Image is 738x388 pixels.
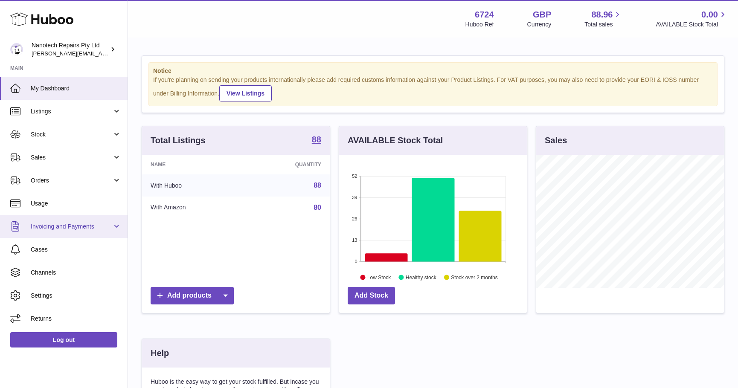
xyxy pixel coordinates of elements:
strong: Notice [153,67,713,75]
text: 26 [352,216,357,221]
a: 88 [312,135,321,145]
a: 88 [314,182,321,189]
a: Add Stock [348,287,395,304]
text: Healthy stock [406,274,437,280]
a: Log out [10,332,117,347]
span: Sales [31,153,112,162]
text: Low Stock [367,274,391,280]
a: 0.00 AVAILABLE Stock Total [656,9,728,29]
strong: 6724 [475,9,494,20]
span: 88.96 [591,9,613,20]
h3: AVAILABLE Stock Total [348,135,443,146]
span: Settings [31,292,121,300]
span: Channels [31,269,121,277]
img: sarah.phillis@magicezy.com [10,43,23,56]
strong: GBP [533,9,551,20]
span: Returns [31,315,121,323]
span: Invoicing and Payments [31,223,112,231]
th: Quantity [245,155,330,174]
a: View Listings [219,85,272,101]
div: Huboo Ref [465,20,494,29]
td: With Huboo [142,174,245,197]
h3: Sales [545,135,567,146]
text: 0 [354,259,357,264]
span: Cases [31,246,121,254]
th: Name [142,155,245,174]
a: 80 [314,204,321,211]
text: 39 [352,195,357,200]
text: 13 [352,237,357,243]
div: If you're planning on sending your products internationally please add required customs informati... [153,76,713,101]
div: Currency [527,20,552,29]
text: 52 [352,174,357,179]
span: 0.00 [701,9,718,20]
span: Total sales [584,20,622,29]
td: With Amazon [142,197,245,219]
div: Nanotech Repairs Pty Ltd [32,41,108,58]
h3: Total Listings [151,135,206,146]
a: 88.96 Total sales [584,9,622,29]
span: [PERSON_NAME][EMAIL_ADDRESS][PERSON_NAME][DOMAIN_NAME] [32,50,217,57]
span: Stock [31,130,112,139]
a: Add products [151,287,234,304]
span: Orders [31,177,112,185]
strong: 88 [312,135,321,144]
text: Stock over 2 months [451,274,497,280]
span: AVAILABLE Stock Total [656,20,728,29]
span: My Dashboard [31,84,121,93]
h3: Help [151,347,169,359]
span: Listings [31,107,112,116]
span: Usage [31,200,121,208]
